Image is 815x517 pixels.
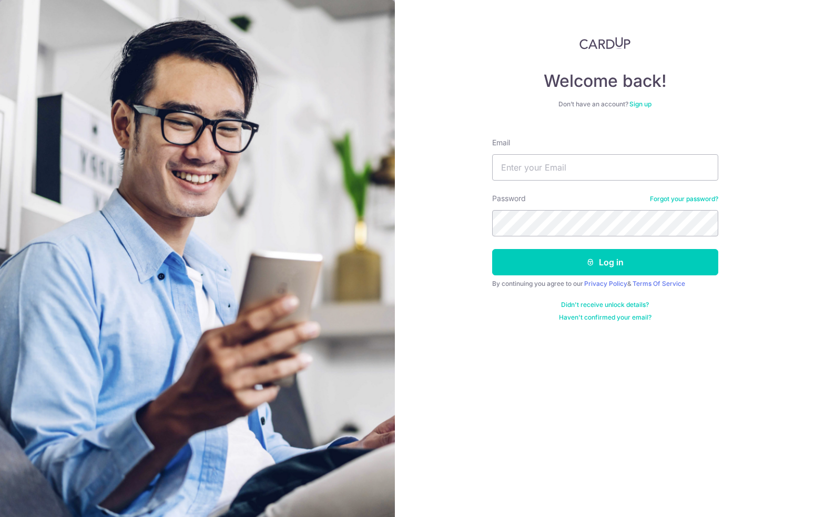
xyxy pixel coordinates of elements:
[492,193,526,204] label: Password
[559,313,651,322] a: Haven't confirmed your email?
[579,37,631,49] img: CardUp Logo
[492,100,718,108] div: Don’t have an account?
[650,195,718,203] a: Forgot your password?
[584,280,627,287] a: Privacy Policy
[492,249,718,275] button: Log in
[561,301,649,309] a: Didn't receive unlock details?
[492,137,510,148] label: Email
[492,154,718,181] input: Enter your Email
[629,100,651,108] a: Sign up
[492,280,718,288] div: By continuing you agree to our &
[492,71,718,92] h4: Welcome back!
[633,280,685,287] a: Terms Of Service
